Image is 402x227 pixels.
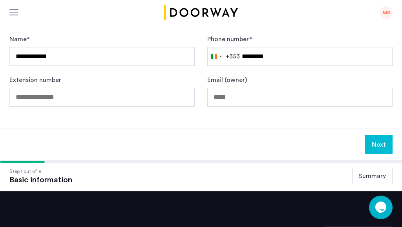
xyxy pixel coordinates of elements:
label: Phone number * [207,35,252,44]
div: +353 [226,52,240,61]
button: Next [365,135,393,154]
img: logo [163,5,239,20]
label: Email (owner) [207,75,247,85]
iframe: chat widget [369,196,394,219]
label: Extension number [9,75,61,85]
a: Cazamio logo [163,5,239,20]
div: Basic information [9,175,72,185]
div: Step 1 out of 9 [9,167,72,175]
button: Summary [352,168,393,184]
button: Selected country [208,47,240,65]
div: MS [380,6,393,19]
label: Name * [9,35,29,44]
